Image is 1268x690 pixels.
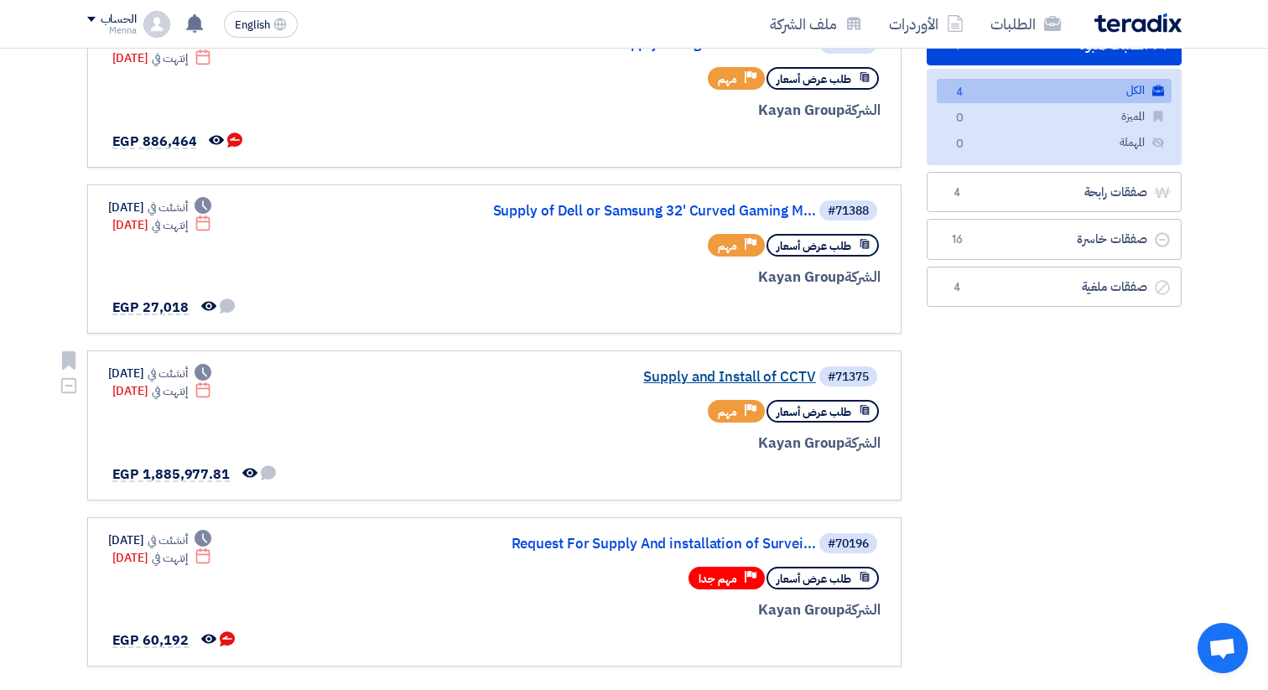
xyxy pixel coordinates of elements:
a: صفقات ملغية4 [927,267,1182,308]
div: [DATE] [108,199,212,216]
span: طلب عرض أسعار [777,238,851,254]
span: EGP 886,464 [112,132,197,152]
span: الشركة [844,599,881,620]
span: إنتهت في [152,49,188,67]
div: [DATE] [108,365,212,382]
span: أنشئت في [148,365,188,382]
div: Kayan Group [477,433,881,454]
span: EGP 27,018 [112,298,189,318]
div: [DATE] [108,532,212,549]
span: أنشئت في [148,532,188,549]
span: 4 [950,84,970,101]
span: طلب عرض أسعار [777,571,851,587]
div: [DATE] [112,49,212,67]
div: Open chat [1198,623,1248,673]
div: #71388 [828,205,869,217]
span: إنتهت في [152,216,188,234]
span: الشركة [844,100,881,121]
span: إنتهت في [152,382,188,400]
a: صفقات رابحة4 [927,172,1182,213]
a: الطلبات [977,4,1074,44]
a: المهملة [937,131,1172,155]
span: طلب عرض أسعار [777,71,851,87]
a: Supply and Install of CCTV [481,370,816,385]
span: 4 [948,184,968,201]
span: 4 [948,279,968,296]
div: الحساب [101,13,137,27]
span: 16 [948,231,968,248]
div: [DATE] [112,382,212,400]
div: #71375 [828,371,869,383]
span: إنتهت في [152,549,188,567]
a: المميزة [937,105,1172,129]
span: 0 [950,110,970,127]
div: [DATE] [112,216,212,234]
span: مهم [718,238,737,254]
div: [DATE] [112,549,212,567]
span: EGP 1,885,977.81 [112,464,230,485]
span: أنشئت في [148,199,188,216]
button: English [224,11,298,38]
span: طلب عرض أسعار [777,404,851,420]
span: EGP 60,192 [112,630,189,651]
a: الكل [937,79,1172,103]
span: مهم [718,404,737,420]
a: ملف الشركة [756,4,876,44]
span: الشركة [844,433,881,454]
div: #70196 [828,538,869,550]
span: مهم جدا [699,571,737,587]
div: Kayan Group [477,267,881,288]
a: الأوردرات [876,4,977,44]
div: #71438 [828,39,869,50]
a: Supply of Dell or Samsung 32' Curved Gaming M... [481,204,816,219]
span: 0 [950,136,970,153]
a: صفقات خاسرة16 [927,219,1182,260]
div: Kayan Group [477,100,881,122]
span: English [235,19,270,31]
a: Request For Supply And installation of Survei... [481,537,816,552]
span: الشركة [844,267,881,288]
img: Teradix logo [1094,13,1182,33]
div: Kayan Group [477,599,881,621]
span: مهم [718,71,737,87]
img: profile_test.png [143,11,170,38]
div: Menna [87,26,137,35]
